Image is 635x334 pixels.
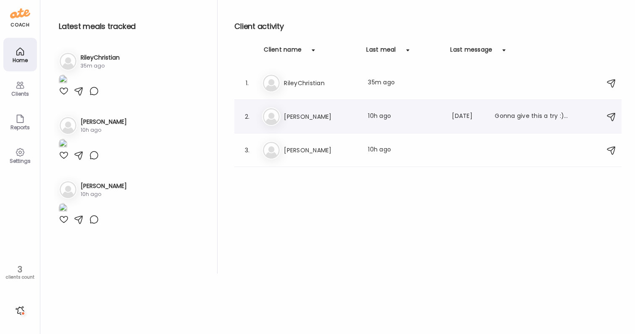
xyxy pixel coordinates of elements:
div: 35m ago [81,62,120,70]
div: Gonna give this a try :). Will see how it goes. Still looking around. [495,112,569,122]
div: Reports [5,125,35,130]
img: images%2FaKA3qwz9oIT3bYHDbGi0vspnEph2%2FEo7R66DGqzuesCUgdql2%2FHTH8iEeRRyOe2kJgAdJW_1080 [59,203,67,214]
div: 1. [242,78,252,88]
img: bg-avatar-default.svg [263,75,280,91]
div: 3 [3,264,37,274]
h3: [PERSON_NAME] [81,182,127,190]
img: bg-avatar-default.svg [60,53,76,70]
div: Home [5,57,35,63]
h3: RileyChristian [81,53,120,62]
h3: RileyChristian [284,78,358,88]
h3: [PERSON_NAME] [284,112,358,122]
div: coach [10,21,29,29]
div: Settings [5,158,35,164]
img: bg-avatar-default.svg [60,117,76,134]
div: clients count [3,274,37,280]
div: Last meal [366,45,396,59]
h3: [PERSON_NAME] [81,117,127,126]
h3: [PERSON_NAME] [284,145,358,155]
div: 10h ago [81,126,127,134]
div: 10h ago [368,145,442,155]
div: Last message [450,45,492,59]
h2: Client activity [234,20,622,33]
div: 35m ago [368,78,442,88]
img: ate [10,7,30,20]
div: Clients [5,91,35,97]
div: 3. [242,145,252,155]
img: bg-avatar-default.svg [263,142,280,159]
div: [DATE] [452,112,485,122]
img: bg-avatar-default.svg [60,181,76,198]
img: images%2F9m0wo3u4xiOiSyzKak2CrNyhZrr2%2FZY62ynySPeUZCRHbRf4c%2FyCM8jp1Ncp8wrR795CnS_1080 [59,139,67,150]
div: 10h ago [81,190,127,198]
div: 2. [242,112,252,122]
img: bg-avatar-default.svg [263,108,280,125]
h2: Latest meals tracked [59,20,204,33]
img: images%2F0Y4bWpMhlRNX09ybTAqeUZ9kjce2%2FQSGFMUI5fr3R0AEW7ELW%2FVs8ElkYMQshaonS7r1HC_1080 [59,75,67,86]
div: 10h ago [368,112,442,122]
div: Client name [264,45,302,59]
